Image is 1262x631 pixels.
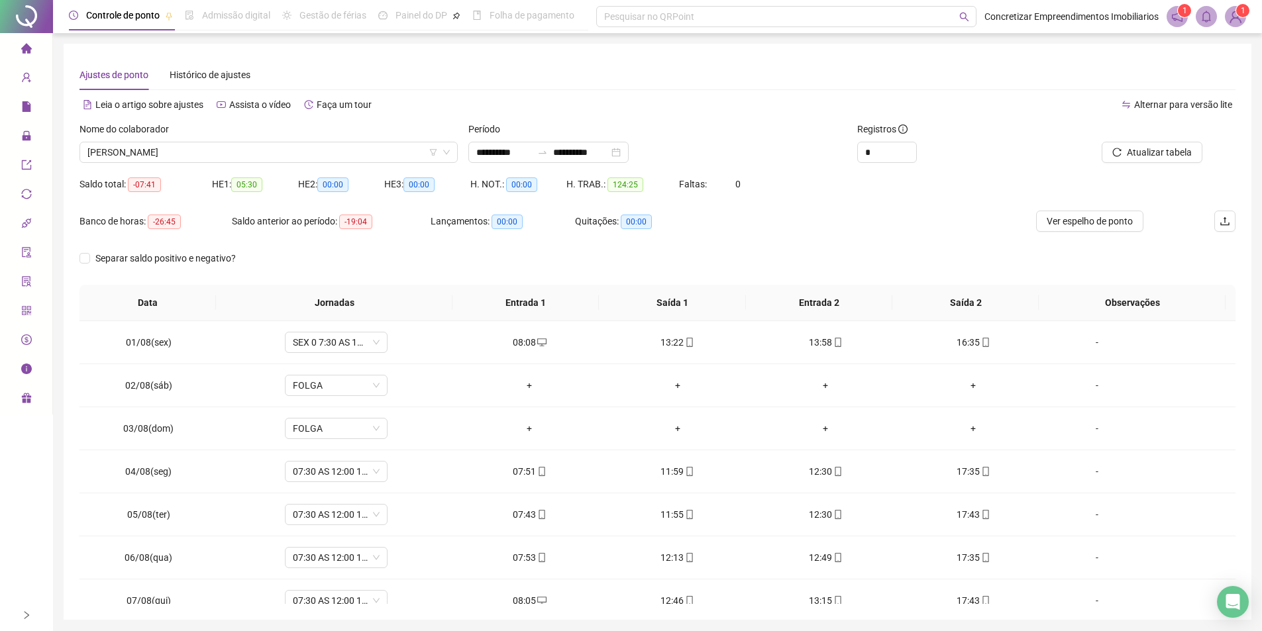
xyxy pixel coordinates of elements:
[202,10,270,21] span: Admissão digital
[735,179,741,189] span: 0
[293,418,380,438] span: FOLGA
[492,215,523,229] span: 00:00
[1039,285,1225,321] th: Observações
[536,338,547,347] span: desktop
[1226,7,1245,26] img: 19581
[126,337,172,348] span: 01/08(sex)
[21,37,32,64] span: home
[125,380,172,391] span: 02/08(sáb)
[762,507,888,522] div: 12:30
[293,505,380,524] span: 07:30 AS 12:00 13:00 AS 17:30
[1134,99,1232,110] span: Alternar para versão lite
[466,550,593,565] div: 07:53
[472,11,482,20] span: book
[762,335,888,350] div: 13:58
[832,338,843,347] span: mobile
[470,177,566,192] div: H. NOT.:
[431,214,575,229] div: Lançamentos:
[21,328,32,355] span: dollar
[21,212,32,238] span: api
[910,421,1037,436] div: +
[216,285,452,321] th: Jornadas
[684,596,694,605] span: mobile
[466,335,593,350] div: 08:08
[395,10,447,21] span: Painel do DP
[679,179,709,189] span: Faltas:
[1241,6,1245,15] span: 1
[614,464,741,479] div: 11:59
[910,507,1037,522] div: 17:43
[21,387,32,413] span: gift
[452,12,460,20] span: pushpin
[165,12,173,20] span: pushpin
[614,378,741,393] div: +
[21,241,32,267] span: audit
[384,177,470,192] div: HE 3:
[282,11,291,20] span: sun
[86,10,160,21] span: Controle de ponto
[832,553,843,562] span: mobile
[217,100,226,109] span: youtube
[87,142,450,162] span: ALESSANDRA OLIVEIRA VIEIRA
[910,593,1037,608] div: 17:43
[832,510,843,519] span: mobile
[21,299,32,326] span: qrcode
[128,177,161,192] span: -07:41
[317,99,372,110] span: Faça um tour
[148,215,181,229] span: -26:45
[614,335,741,350] div: 13:22
[90,251,241,266] span: Separar saldo positivo e negativo?
[21,154,32,180] span: export
[575,214,708,229] div: Quitações:
[537,147,548,158] span: to
[1171,11,1183,23] span: notification
[892,285,1039,321] th: Saída 2
[1058,464,1136,479] div: -
[980,467,990,476] span: mobile
[1049,295,1214,310] span: Observações
[1127,145,1192,160] span: Atualizar tabela
[1047,214,1133,228] span: Ver espelho de ponto
[980,596,990,605] span: mobile
[21,270,32,297] span: solution
[21,124,32,151] span: lock
[21,95,32,122] span: file
[1122,100,1131,109] span: swap
[614,507,741,522] div: 11:55
[293,548,380,567] span: 07:30 AS 12:00 13:00 AS 17:30
[466,421,593,436] div: +
[69,11,78,20] span: clock-circle
[910,464,1037,479] div: 17:35
[293,461,380,481] span: 07:30 AS 12:00 13:00 AS 17:30
[317,177,348,192] span: 00:00
[79,177,212,192] div: Saldo total:
[1058,378,1136,393] div: -
[1058,421,1136,436] div: -
[21,66,32,93] span: user-add
[1220,216,1230,226] span: upload
[599,285,745,321] th: Saída 1
[910,378,1037,393] div: +
[959,12,969,22] span: search
[536,467,547,476] span: mobile
[746,285,892,321] th: Entrada 2
[621,215,652,229] span: 00:00
[293,332,380,352] span: SEX 0 7:30 AS 12:00 13:00 AS 16:30
[127,595,171,606] span: 07/08(qui)
[79,214,232,229] div: Banco de horas:
[984,9,1159,24] span: Concretizar Empreendimentos Imobiliarios
[832,467,843,476] span: mobile
[980,510,990,519] span: mobile
[614,421,741,436] div: +
[910,550,1037,565] div: 17:35
[684,510,694,519] span: mobile
[832,596,843,605] span: mobile
[1178,4,1191,17] sup: 1
[466,507,593,522] div: 07:43
[231,177,262,192] span: 05:30
[79,70,148,80] span: Ajustes de ponto
[403,177,435,192] span: 00:00
[293,375,380,395] span: FOLGA
[212,177,298,192] div: HE 1:
[229,99,291,110] span: Assista o vídeo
